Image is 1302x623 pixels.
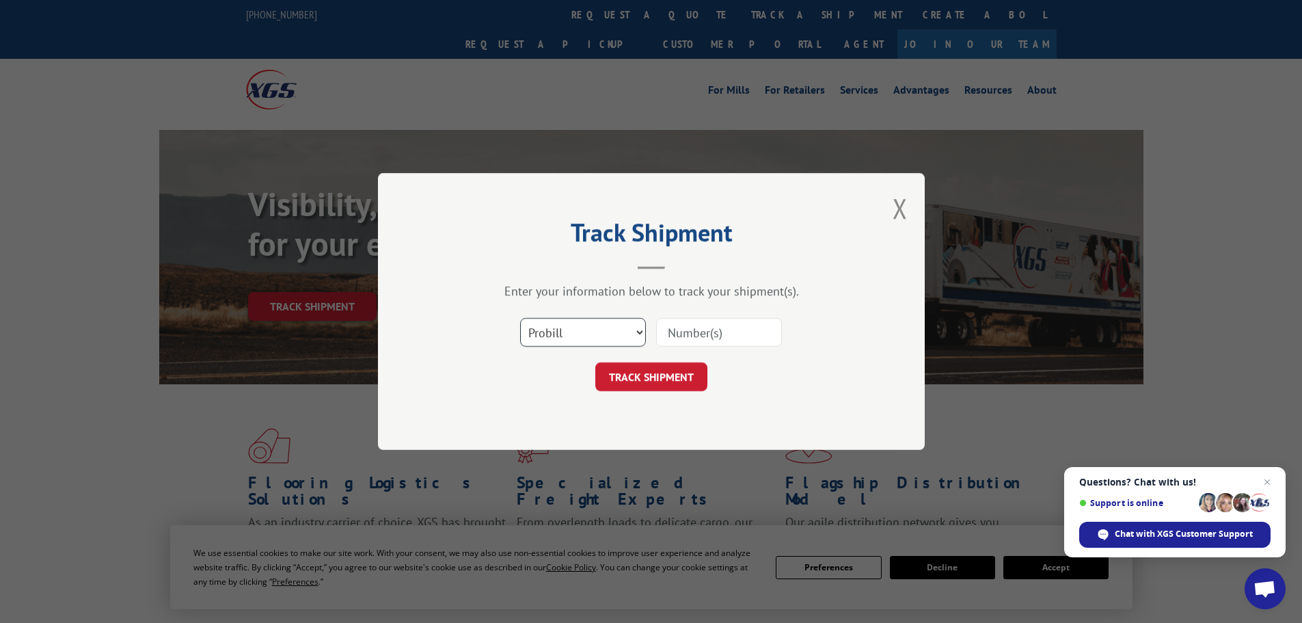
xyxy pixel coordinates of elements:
[1079,522,1271,548] div: Chat with XGS Customer Support
[1259,474,1275,490] span: Close chat
[1079,498,1194,508] span: Support is online
[1079,477,1271,488] span: Questions? Chat with us!
[1245,568,1286,609] div: Open chat
[446,223,856,249] h2: Track Shipment
[656,318,782,347] input: Number(s)
[446,283,856,299] div: Enter your information below to track your shipment(s).
[893,190,908,226] button: Close modal
[1115,528,1253,540] span: Chat with XGS Customer Support
[595,362,707,391] button: TRACK SHIPMENT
